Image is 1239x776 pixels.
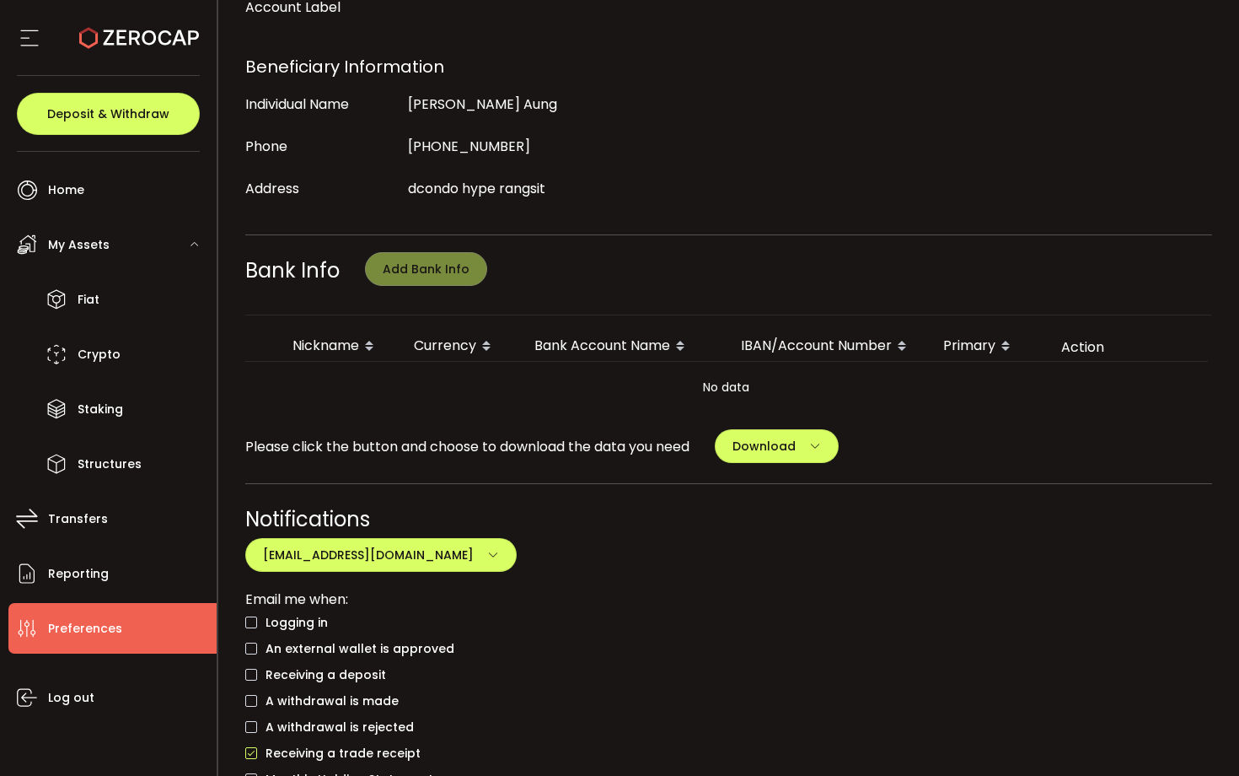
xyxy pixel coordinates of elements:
span: [EMAIL_ADDRESS][DOMAIN_NAME] [263,547,474,563]
div: Notifications [245,504,1213,534]
iframe: Chat Widget [1155,695,1239,776]
span: Receiving a trade receipt [257,746,421,762]
span: A withdrawal is rejected [257,719,414,736]
span: A withdrawal is made [257,693,399,709]
div: Bank Account Name [521,332,727,361]
div: Nickname [279,332,400,361]
span: No data [485,362,967,412]
button: Add Bank Info [365,252,487,286]
span: Logging in [257,615,328,631]
div: IBAN/Account Number [727,332,930,361]
span: Structures [78,452,142,477]
div: Email me when: [245,589,1213,610]
button: [EMAIL_ADDRESS][DOMAIN_NAME] [245,538,517,572]
span: Preferences [48,617,122,641]
span: [PHONE_NUMBER] [408,137,530,156]
span: Crypto [78,342,121,367]
div: Individual Name [245,88,400,121]
span: Please click the button and choose to download the data you need [245,436,689,457]
div: Currency [400,332,521,361]
span: Transfers [48,507,108,531]
div: Beneficiary Information [245,50,1213,84]
div: Primary [930,332,1048,361]
div: Action [1048,337,1208,357]
span: [PERSON_NAME] Aung [408,94,557,114]
span: Reporting [48,562,109,586]
span: An external wallet is approved [257,641,454,657]
span: Staking [78,397,123,422]
span: Receiving a deposit [257,667,386,683]
span: Bank Info [245,256,340,284]
div: Address [245,172,400,206]
span: Deposit & Withdraw [47,108,169,120]
span: My Assets [48,233,110,257]
div: Phone [245,130,400,164]
span: Log out [48,686,94,710]
button: Deposit & Withdraw [17,93,200,135]
span: Home [48,178,84,202]
button: Download [715,429,839,463]
span: Download [732,438,796,455]
span: Fiat [78,288,99,312]
span: Add Bank Info [383,261,469,278]
span: dcondo hype rangsit [408,179,545,198]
